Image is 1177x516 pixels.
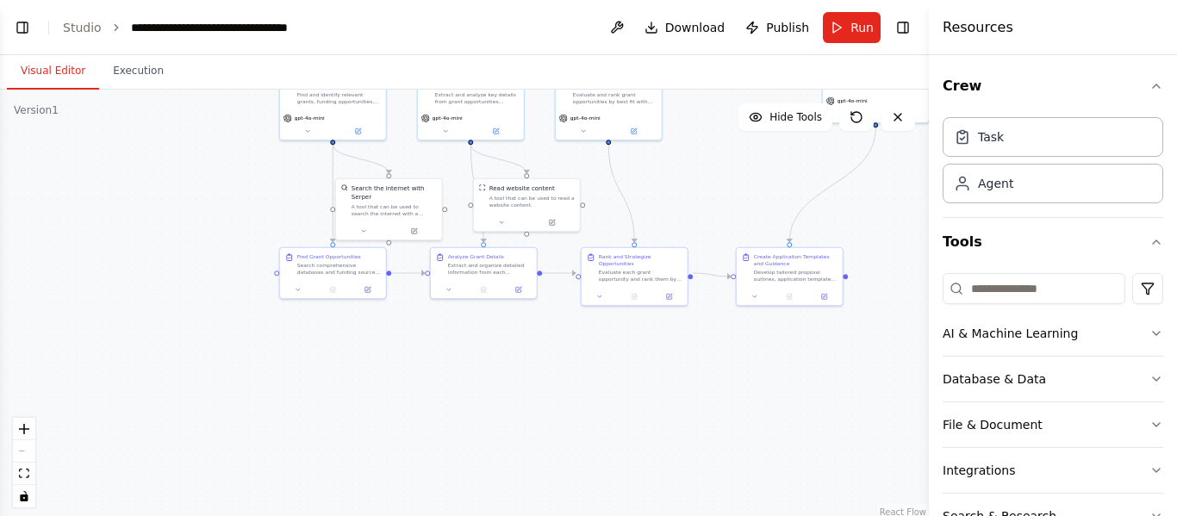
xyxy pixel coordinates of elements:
[389,226,439,236] button: Open in side panel
[943,448,1163,493] button: Integrations
[785,127,880,242] g: Edge from 209e08da-c184-4951-ac86-6a41a39bfd75 to 70b7fd1f-feed-4302-b119-8cc9d4bbf2f2
[943,311,1163,356] button: AI & Machine Learning
[822,58,930,124] div: gpt-4o-mini
[352,184,437,202] div: Search the internet with Serper
[943,357,1163,401] button: Database & Data
[850,19,874,36] span: Run
[471,126,520,136] button: Open in side panel
[604,145,638,242] g: Edge from 945e6c2b-26ec-4276-90b7-90101cafad20 to 86cd8aa2-1a2e-431f-9b8a-f3a8fc86f27f
[943,218,1163,266] button: Tools
[754,269,838,283] div: Develop tailored proposal outlines, application templates, and strategic guidance for the top 5 b...
[297,253,361,260] div: Find Grant Opportunities
[693,269,731,281] g: Edge from 86cd8aa2-1a2e-431f-9b8a-f3a8fc86f27f to 70b7fd1f-feed-4302-b119-8cc9d4bbf2f2
[333,126,383,136] button: Open in side panel
[489,195,575,208] div: A tool that can be used to read a website content.
[573,91,657,105] div: Evaluate and rank grant opportunities by best fit with {research_focus} projects, assess competit...
[978,128,1004,146] div: Task
[943,402,1163,447] button: File & Document
[448,253,504,260] div: Analyze Grant Details
[943,62,1163,110] button: Crew
[838,97,868,104] span: gpt-4o-mini
[352,203,437,217] div: A tool that can be used to search the internet with a search_query. Supports different search typ...
[435,91,519,105] div: Extract and analyze key details from grant opportunities including deadlines, funding amounts, el...
[314,284,351,295] button: No output available
[665,19,726,36] span: Download
[609,126,658,136] button: Open in side panel
[978,175,1013,192] div: Agent
[63,21,102,34] a: Studio
[479,184,486,191] img: ScrapeWebsiteTool
[341,184,348,191] img: SerperDevTool
[297,262,381,276] div: Search comprehensive databases and funding sources to identify relevant grants, funding opportuni...
[599,269,682,283] div: Evaluate each grant opportunity and rank them by best fit with the {research_focus} project. Asse...
[738,103,832,131] button: Hide Tools
[638,12,732,43] button: Download
[448,262,532,276] div: Extract and organize detailed information from each identified grant opportunity. For each grant,...
[769,110,822,124] span: Hide Tools
[555,75,663,141] div: Evaluate and rank grant opportunities by best fit with {research_focus} projects, assess competit...
[943,17,1013,38] h4: Resources
[654,291,683,302] button: Open in side panel
[430,247,538,300] div: Analyze Grant DetailsExtract and organize detailed information from each identified grant opportu...
[465,284,501,295] button: No output available
[473,178,581,233] div: ScrapeWebsiteToolRead website contentA tool that can be used to read a website content.
[417,75,525,141] div: Extract and analyze key details from grant opportunities including deadlines, funding amounts, el...
[352,284,382,295] button: Open in side panel
[10,16,34,40] button: Show left sidebar
[823,12,881,43] button: Run
[527,217,576,227] button: Open in side panel
[943,110,1163,217] div: Crew
[736,247,844,307] div: Create Application Templates and GuidanceDevelop tailored proposal outlines, application template...
[14,103,59,117] div: Version 1
[766,19,809,36] span: Publish
[328,145,337,242] g: Edge from 8f7c3b7d-c66e-4857-ade9-faf2da837757 to 399acc7d-f8c8-466c-a1d0-ac2de2abc313
[771,291,807,302] button: No output available
[891,16,915,40] button: Hide right sidebar
[279,75,387,141] div: Find and identify relevant grants, funding opportunities, and fellowships that match the research...
[279,247,387,300] div: Find Grant OpportunitiesSearch comprehensive databases and funding sources to identify relevant g...
[433,115,463,121] span: gpt-4o-mini
[13,418,35,440] button: zoom in
[335,178,443,241] div: SerperDevToolSearch the internet with SerperA tool that can be used to search the internet with a...
[738,12,816,43] button: Publish
[7,53,99,90] button: Visual Editor
[809,291,838,302] button: Open in side panel
[754,253,838,267] div: Create Application Templates and Guidance
[489,184,555,193] div: Read website content
[466,145,488,242] g: Edge from cfede70d-fc74-42df-b06d-7092698d285d to 9f408f81-b776-4a1f-9990-adc58adaf46f
[63,19,325,36] nav: breadcrumb
[599,253,682,267] div: Rank and Strategize Opportunities
[13,418,35,507] div: React Flow controls
[581,247,688,307] div: Rank and Strategize OpportunitiesEvaluate each grant opportunity and rank them by best fit with t...
[542,269,576,277] g: Edge from 9f408f81-b776-4a1f-9990-adc58adaf46f to 86cd8aa2-1a2e-431f-9b8a-f3a8fc86f27f
[13,485,35,507] button: toggle interactivity
[466,145,531,173] g: Edge from cfede70d-fc74-42df-b06d-7092698d285d to 28155c99-1812-4ff7-84ac-a04eaab2806f
[328,145,393,173] g: Edge from 8f7c3b7d-c66e-4857-ade9-faf2da837757 to 97770cae-0971-46d0-9b99-3f8ecdbe0cb5
[570,115,601,121] span: gpt-4o-mini
[616,291,652,302] button: No output available
[503,284,532,295] button: Open in side panel
[99,53,177,90] button: Execution
[295,115,325,121] span: gpt-4o-mini
[13,463,35,485] button: fit view
[297,91,381,105] div: Find and identify relevant grants, funding opportunities, and fellowships that match the research...
[391,269,425,277] g: Edge from 399acc7d-f8c8-466c-a1d0-ac2de2abc313 to 9f408f81-b776-4a1f-9990-adc58adaf46f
